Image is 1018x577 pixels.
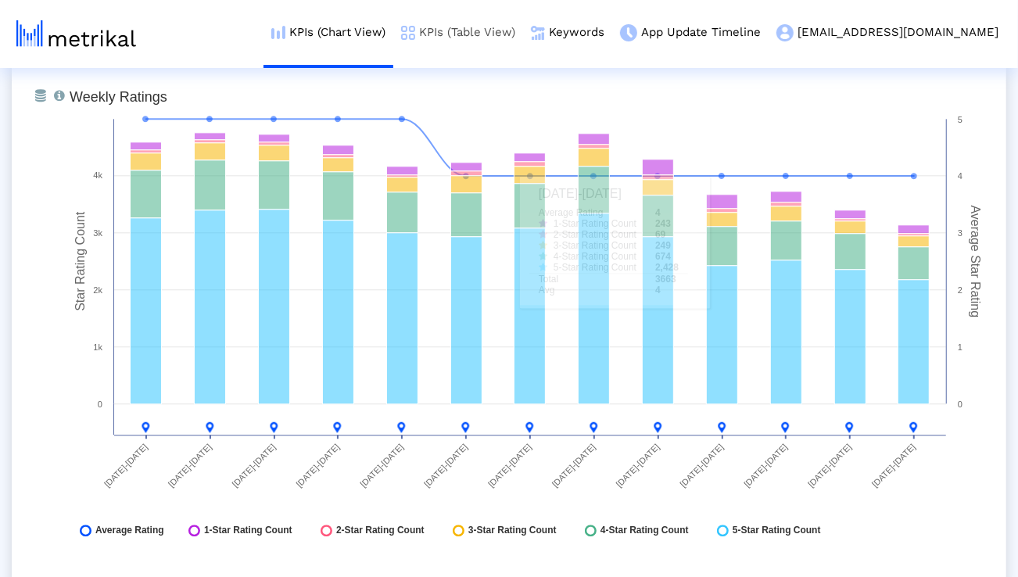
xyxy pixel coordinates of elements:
[870,442,917,489] text: [DATE]-[DATE]
[742,442,789,489] text: [DATE]-[DATE]
[204,525,292,536] span: 1-Star Rating Count
[336,525,425,536] span: 2-Star Rating Count
[93,228,102,238] text: 3k
[93,285,102,295] text: 2k
[93,342,102,352] text: 1k
[958,115,962,124] text: 5
[600,525,689,536] span: 4-Star Rating Count
[776,24,794,41] img: my-account-menu-icon.png
[422,442,469,489] text: [DATE]-[DATE]
[806,442,853,489] text: [DATE]-[DATE]
[958,285,962,295] text: 2
[294,442,341,489] text: [DATE]-[DATE]
[958,228,962,238] text: 3
[70,89,167,105] tspan: Weekly Ratings
[958,342,962,352] text: 1
[231,442,278,489] text: [DATE]-[DATE]
[98,400,102,409] text: 0
[531,26,545,40] img: keywords.png
[486,442,533,489] text: [DATE]-[DATE]
[678,442,725,489] text: [DATE]-[DATE]
[271,26,285,39] img: kpi-chart-menu-icon.png
[733,525,821,536] span: 5-Star Rating Count
[550,442,597,489] text: [DATE]-[DATE]
[468,525,557,536] span: 3-Star Rating Count
[958,400,962,409] text: 0
[358,442,405,489] text: [DATE]-[DATE]
[401,26,415,40] img: kpi-table-menu-icon.png
[95,525,164,536] span: Average Rating
[969,205,982,317] tspan: Average Star Rating
[93,170,102,180] text: 4k
[73,211,87,311] tspan: Star Rating Count
[16,20,136,47] img: metrical-logo-light.png
[167,442,213,489] text: [DATE]-[DATE]
[620,24,637,41] img: app-update-menu-icon.png
[615,442,661,489] text: [DATE]-[DATE]
[958,171,962,181] text: 4
[102,442,149,489] text: [DATE]-[DATE]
